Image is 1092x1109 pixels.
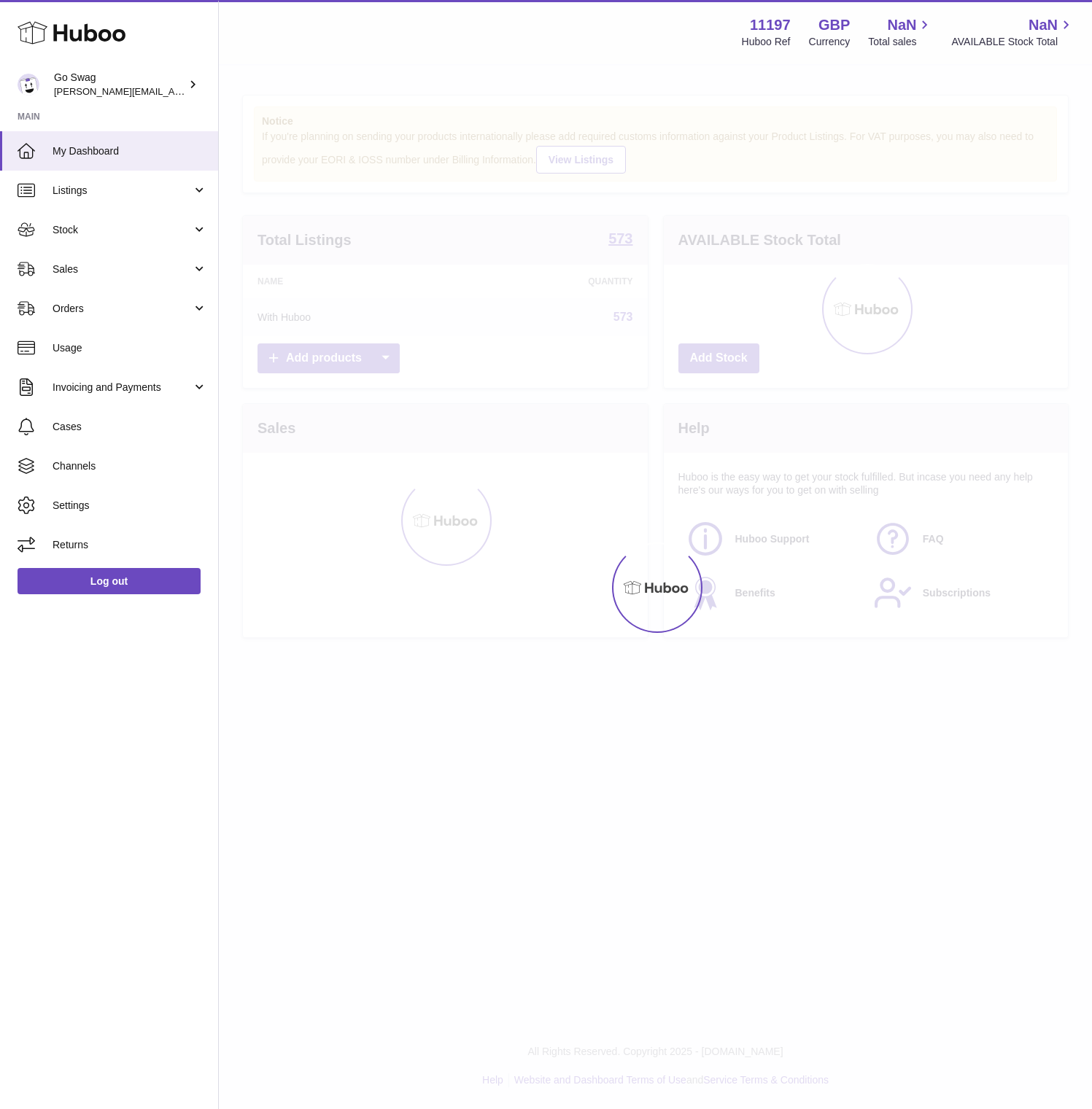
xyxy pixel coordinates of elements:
span: Total sales [868,35,933,49]
span: NaN [887,15,916,35]
span: My Dashboard [53,144,207,158]
div: Currency [809,35,851,49]
span: Sales [53,262,192,276]
span: Returns [53,538,207,552]
span: Stock [53,223,192,237]
span: NaN [1029,15,1058,35]
strong: GBP [818,15,850,35]
div: Huboo Ref [742,35,791,49]
span: Channels [53,459,207,473]
a: Log out [18,568,201,594]
strong: 11197 [750,15,791,35]
span: Usage [53,341,207,355]
span: Invoicing and Payments [53,381,192,394]
span: AVAILABLE Stock Total [951,35,1074,49]
span: Cases [53,420,207,434]
div: Go Swag [54,71,185,98]
a: NaN Total sales [868,15,933,49]
a: NaN AVAILABLE Stock Total [951,15,1074,49]
span: [PERSON_NAME][EMAIL_ADDRESS][DOMAIN_NAME] [54,85,293,97]
span: Listings [53,184,192,198]
span: Orders [53,302,192,316]
span: Settings [53,499,207,513]
img: leigh@goswag.com [18,74,39,96]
